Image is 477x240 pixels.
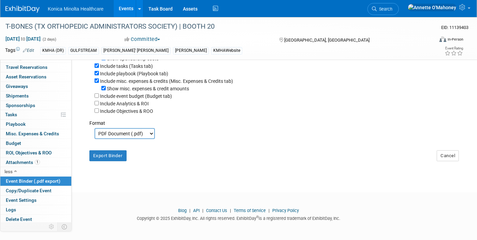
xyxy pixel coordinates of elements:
div: GULFSTREAM [68,47,99,54]
span: Shipments [6,93,29,99]
a: Misc. Expenses & Credits [0,129,71,138]
a: ROI, Objectives & ROO [0,148,71,157]
img: Format-Inperson.png [439,36,446,42]
a: Travel Reservations [0,63,71,72]
img: ExhibitDay [5,6,40,13]
a: Event Binder (.pdf export) [0,177,71,186]
span: (2 days) [42,37,56,42]
span: 1 [18,55,23,60]
span: | [201,208,205,213]
a: Giveaways [0,82,71,91]
label: Show misc. expenses & credit amounts [107,86,189,91]
div: KMHAWebsite [211,47,242,54]
span: to [20,36,26,42]
label: Include event budget (Budget tab) [100,93,172,99]
a: Search [367,3,399,15]
span: Delete Event [6,216,32,222]
td: Toggle Event Tabs [58,222,72,231]
div: Event Rating [445,47,463,50]
span: Misc. Expenses & Credits [6,131,59,136]
a: Privacy Policy [272,208,299,213]
sup: ® [256,215,259,219]
label: Include Analytics & ROI [100,101,149,106]
div: In-Person [447,37,463,42]
a: Copy/Duplicate Event [0,186,71,195]
a: Asset Reservations [0,72,71,81]
a: Terms of Service [234,208,266,213]
span: [DATE] [DATE] [5,36,41,42]
a: Shipments [0,91,71,101]
span: Search [377,6,392,12]
a: Attachments1 [0,158,71,167]
button: Committed [122,36,163,43]
a: Contact Us [206,208,227,213]
span: Logs [6,207,16,212]
span: Asset Reservations [6,74,46,79]
span: Copy/Duplicate Event [6,188,52,193]
span: Event Binder (.pdf export) [6,178,60,184]
a: Playbook [0,120,71,129]
a: Event Settings [0,196,71,205]
span: | [267,208,271,213]
div: Format [89,115,458,126]
button: Cancel [437,150,459,161]
img: Annette O'Mahoney [408,4,457,11]
button: Export Binder [89,150,127,161]
span: 1 [35,160,40,165]
label: Include tasks (Tasks tab) [100,63,153,69]
span: | [228,208,233,213]
span: Tasks [5,112,17,117]
span: Budget [6,140,21,146]
div: KMHA (DR) [40,47,66,54]
span: Attachments [6,160,40,165]
span: Giveaways [6,84,28,89]
label: Show sponsorship costs [107,56,159,61]
a: Tasks [0,110,71,119]
a: Edit [23,48,34,53]
span: ROI, Objectives & ROO [6,150,52,155]
div: T-BONES (TX ORTHOPEDIC ADMINISTRATORS SOCIETY) | BOOTH 20 [3,20,424,33]
td: Personalize Event Tab Strip [46,222,58,231]
label: Include Objectives & ROO [100,108,153,114]
a: API [193,208,200,213]
div: [PERSON_NAME] [173,47,209,54]
span: Event ID: 11139403 [441,25,468,30]
span: [GEOGRAPHIC_DATA], [GEOGRAPHIC_DATA] [284,37,370,43]
a: Budget [0,139,71,148]
a: less [0,167,71,176]
a: Sponsorships [0,101,71,110]
span: Event Settings [6,197,37,203]
span: Travel Reservations [6,64,47,70]
a: Blog [178,208,187,213]
span: less [4,169,13,174]
span: Sponsorships [6,103,35,108]
label: Include playbook (Playbook tab) [100,71,168,76]
span: Konica Minolta Healthcare [48,6,103,12]
span: Playbook [6,121,26,127]
td: Tags [5,47,34,55]
a: Logs [0,205,71,214]
a: Delete Event [0,215,71,224]
div: Event Format [395,35,463,46]
label: Include misc. expenses & credits (Misc. Expenses & Credits tab) [100,78,233,84]
span: | [188,208,192,213]
div: [PERSON_NAME]' [PERSON_NAME] [101,47,171,54]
